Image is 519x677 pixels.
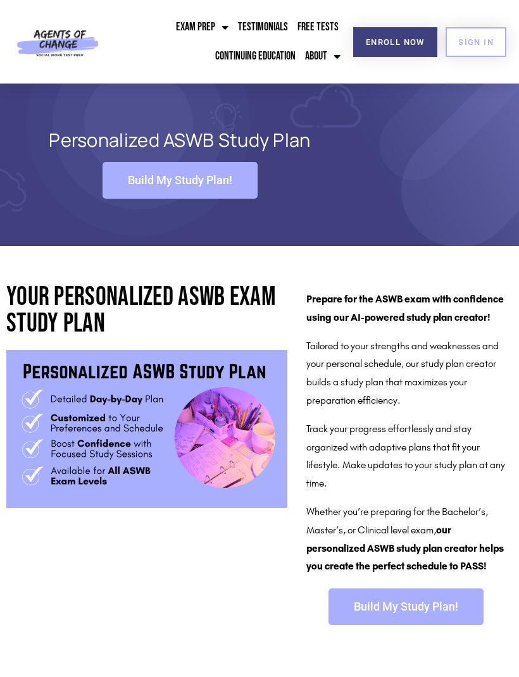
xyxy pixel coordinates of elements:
span: SIGN IN [458,38,494,46]
h2: Your Personalized ASWB Exam Study Plan [6,284,287,337]
p: Whether you’re preparing for the Bachelor’s, Master’s, or Clinical level exam, [306,503,506,576]
a: Exam Prep [173,13,232,42]
nav: Menu [111,13,344,71]
b: our personalized ASWB study plan creator helps you create the perfect schedule to PASS! [306,524,504,573]
a: Continuing Education [212,42,299,71]
span: Build My Study Plan! [354,601,458,612]
strong: Prepare for the ASWB exam with confidence using our AI-powered study plan creator! [306,293,504,323]
a: Testimonials [235,13,291,42]
p: Track your progress effortlessly and stay organized with adaptive plans that fit your lifestyle. ... [306,420,506,493]
p: Tailored to your strengths and weaknesses and your personal schedule, our study plan creator buil... [306,337,506,410]
a: Enroll Now [353,27,437,57]
a: Build My Study Plan! [328,588,484,625]
h1: Personalized ASWB Study Plan [32,131,328,149]
a: About [302,42,344,71]
a: Build My Study Plan! [103,162,258,199]
a: SIGN IN [446,27,506,57]
a: Free Tests [294,13,342,42]
span: Enroll Now [366,38,425,46]
span: Build My Study Plan! [128,175,232,186]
